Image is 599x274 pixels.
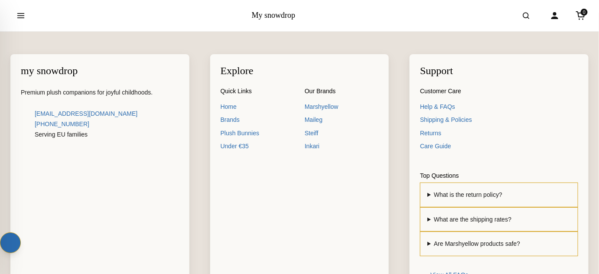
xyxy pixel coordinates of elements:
a: Account [545,6,564,25]
a: Plush Bunnies [221,128,294,138]
h3: my snowdrop [21,65,179,77]
a: Care Guide [420,141,578,151]
h4: Customer Care [420,88,578,95]
summary: What are the shipping rates? [427,215,571,224]
a: Marshyellow [305,102,378,111]
span: 0 [581,9,588,16]
a: Home [221,102,294,111]
svg: Email Icon [21,108,31,119]
a: Returns [420,128,578,138]
a: Under €35 [221,141,294,151]
p: Serving EU families [21,129,179,140]
a: Email us [35,109,137,118]
svg: Phone Icon [21,119,31,129]
a: My snowdrop [252,11,296,20]
a: Cart [571,6,590,25]
svg: Location Icon [21,129,31,140]
summary: Are Marshyellow products safe? [427,239,571,248]
button: Open menu [9,3,33,28]
h4: Our Brands [305,88,378,95]
a: Inkari [305,141,378,151]
a: Shipping & Policies [420,115,578,124]
p: Premium plush companions for joyful childhoods. [21,88,179,98]
a: Call us [35,119,89,129]
a: Brands [221,115,294,124]
svg: Up Arrow [8,238,13,248]
h4: Quick Links [221,88,294,95]
summary: What is the return policy? [427,190,571,199]
h3: Explore [221,65,379,77]
button: Open search [514,3,538,28]
a: Steiff [305,128,378,138]
h4: Top Questions [420,172,578,179]
a: Help & FAQs [420,102,578,111]
a: Maileg [305,115,378,124]
h3: Support [420,65,578,77]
